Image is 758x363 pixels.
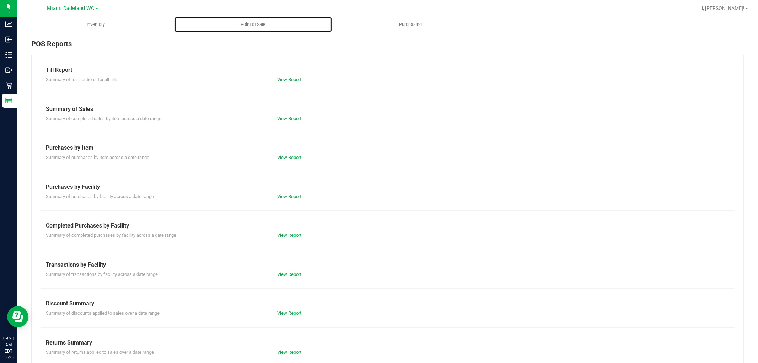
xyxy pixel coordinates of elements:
[46,310,160,316] span: Summary of discounts applied to sales over a date range
[277,77,301,82] a: View Report
[277,272,301,277] a: View Report
[5,36,12,43] inline-svg: Inbound
[277,310,301,316] a: View Report
[5,82,12,89] inline-svg: Retail
[277,349,301,355] a: View Report
[277,116,301,121] a: View Report
[7,306,28,327] iframe: Resource center
[332,17,489,32] a: Purchasing
[5,21,12,28] inline-svg: Analytics
[3,354,14,360] p: 08/25
[46,105,729,113] div: Summary of Sales
[47,5,95,11] span: Miami Dadeland WC
[5,66,12,74] inline-svg: Outbound
[46,299,729,308] div: Discount Summary
[46,272,158,277] span: Summary of transactions by facility across a date range
[46,194,154,199] span: Summary of purchases by facility across a date range
[277,155,301,160] a: View Report
[277,233,301,238] a: View Report
[17,17,174,32] a: Inventory
[46,349,154,355] span: Summary of returns applied to sales over a date range
[46,338,729,347] div: Returns Summary
[5,97,12,104] inline-svg: Reports
[390,21,432,28] span: Purchasing
[46,116,161,121] span: Summary of completed sales by item across a date range
[174,17,332,32] a: Point of Sale
[46,261,729,269] div: Transactions by Facility
[277,194,301,199] a: View Report
[46,221,729,230] div: Completed Purchases by Facility
[46,233,176,238] span: Summary of completed purchases by facility across a date range
[46,77,117,82] span: Summary of transactions for all tills
[77,21,114,28] span: Inventory
[46,66,729,74] div: Till Report
[31,38,744,55] div: POS Reports
[46,155,149,160] span: Summary of purchases by item across a date range
[231,21,275,28] span: Point of Sale
[46,183,729,191] div: Purchases by Facility
[5,51,12,58] inline-svg: Inventory
[698,5,744,11] span: Hi, [PERSON_NAME]!
[3,335,14,354] p: 09:21 AM EDT
[46,144,729,152] div: Purchases by Item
